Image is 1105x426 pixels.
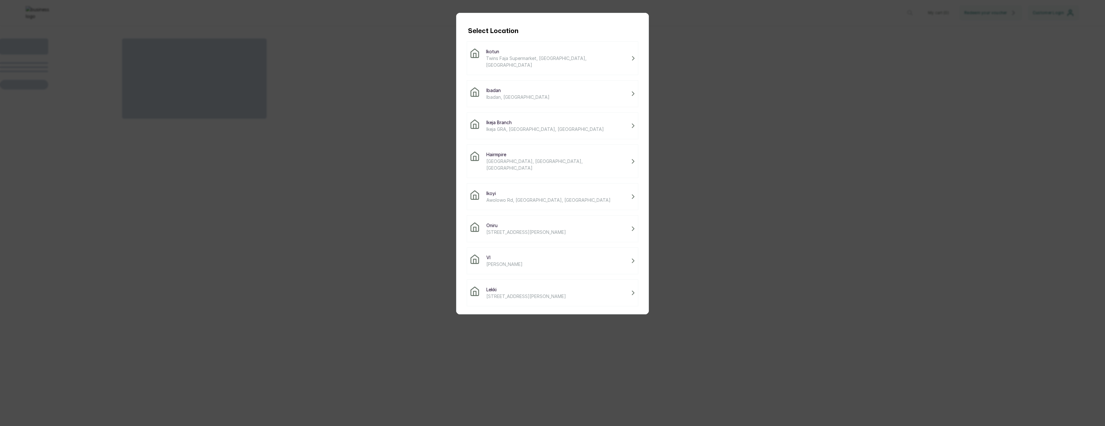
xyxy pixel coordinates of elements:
[486,119,604,126] span: Ikeja Branch
[486,94,550,100] span: Ibadan, [GEOGRAPHIC_DATA]
[486,261,523,268] span: [PERSON_NAME]
[468,26,518,36] h1: Select Location
[486,293,566,300] span: [STREET_ADDRESS][PERSON_NAME]
[486,151,629,158] span: Hairmpire
[486,190,611,197] span: Ikoyi
[486,286,566,293] span: Lekki
[486,222,566,229] span: Oniru
[486,254,523,261] span: VI
[486,229,566,235] span: [STREET_ADDRESS][PERSON_NAME]
[486,126,604,132] span: Ikeja GRA, [GEOGRAPHIC_DATA], [GEOGRAPHIC_DATA]
[486,197,611,203] span: Awolowo Rd, [GEOGRAPHIC_DATA], [GEOGRAPHIC_DATA]
[486,55,629,68] span: Twins Faja Supermarket, [GEOGRAPHIC_DATA], [GEOGRAPHIC_DATA]
[486,158,629,171] span: [GEOGRAPHIC_DATA], [GEOGRAPHIC_DATA], [GEOGRAPHIC_DATA]
[486,48,629,55] span: Ikotun
[486,87,550,94] span: Ibadan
